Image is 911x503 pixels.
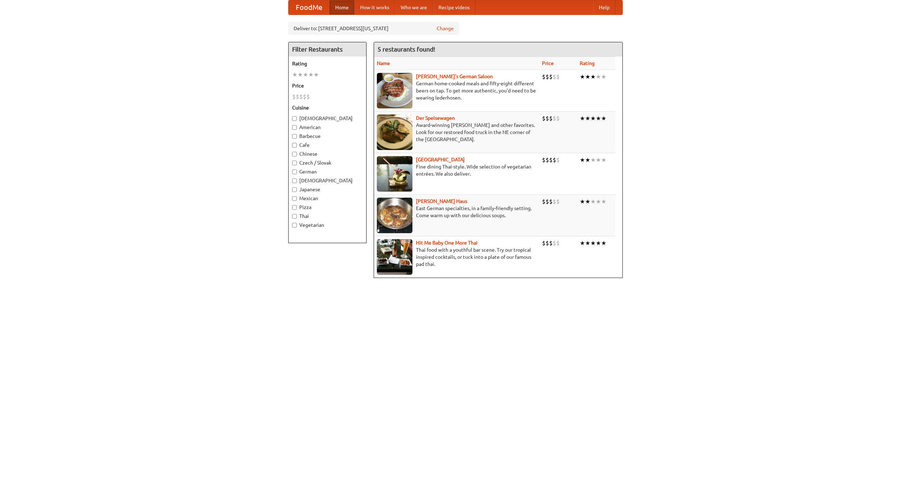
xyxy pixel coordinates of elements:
li: $ [546,156,549,164]
li: ★ [601,114,606,122]
li: ★ [585,73,590,81]
li: ★ [601,198,606,205]
label: Vegetarian [292,221,363,229]
li: ★ [297,71,303,79]
label: Cafe [292,141,363,149]
label: Chinese [292,150,363,157]
li: ★ [314,71,319,79]
li: ★ [585,239,590,247]
label: American [292,124,363,131]
input: German [292,170,297,174]
li: $ [542,156,546,164]
li: ★ [601,156,606,164]
b: [PERSON_NAME]'s German Saloon [416,74,493,79]
li: $ [553,114,556,122]
li: ★ [590,198,596,205]
a: FoodMe [289,0,330,15]
input: Thai [292,214,297,219]
img: speisewagen.jpg [377,114,412,150]
input: American [292,125,297,130]
p: Thai food with a youthful bar scene. Try our tropical inspired cocktails, or tuck into a plate of... [377,246,536,268]
ng-pluralize: 5 restaurants found! [378,46,435,53]
a: Help [593,0,615,15]
input: Chinese [292,152,297,156]
input: Mexican [292,196,297,201]
p: East German specialties, in a family-friendly setting. Come warm up with our delicious soups. [377,205,536,219]
li: ★ [292,71,297,79]
a: How it works [354,0,395,15]
li: $ [553,156,556,164]
h5: Price [292,82,363,89]
li: ★ [580,114,585,122]
li: ★ [601,239,606,247]
input: [DEMOGRAPHIC_DATA] [292,178,297,183]
li: $ [556,239,560,247]
li: $ [542,73,546,81]
li: ★ [590,73,596,81]
li: $ [549,198,553,205]
li: ★ [585,198,590,205]
li: $ [546,239,549,247]
img: kohlhaus.jpg [377,198,412,233]
li: $ [556,198,560,205]
li: $ [556,73,560,81]
a: Name [377,60,390,66]
li: ★ [585,114,590,122]
a: [GEOGRAPHIC_DATA] [416,157,465,162]
a: Der Speisewagen [416,115,455,121]
a: Home [330,0,354,15]
li: ★ [590,239,596,247]
li: $ [546,114,549,122]
b: Hit Me Baby One More Thai [416,240,478,246]
a: [PERSON_NAME] Haus [416,198,467,204]
li: ★ [308,71,314,79]
label: Mexican [292,195,363,202]
input: Czech / Slovak [292,161,297,165]
li: ★ [303,71,308,79]
li: $ [549,114,553,122]
input: Pizza [292,205,297,210]
li: ★ [596,73,601,81]
a: Recipe videos [433,0,475,15]
input: Barbecue [292,134,297,139]
h4: Filter Restaurants [289,42,366,57]
li: ★ [580,198,585,205]
li: $ [303,93,306,101]
a: Price [542,60,554,66]
li: $ [542,198,546,205]
label: Barbecue [292,133,363,140]
a: Who we are [395,0,433,15]
p: German home-cooked meals and fifty-eight different beers on tap. To get more authentic, you'd nee... [377,80,536,101]
li: ★ [590,156,596,164]
li: $ [546,73,549,81]
li: ★ [590,114,596,122]
li: $ [542,114,546,122]
li: $ [542,239,546,247]
li: ★ [596,156,601,164]
label: Japanese [292,186,363,193]
li: $ [556,114,560,122]
input: [DEMOGRAPHIC_DATA] [292,116,297,121]
li: $ [553,239,556,247]
input: Vegetarian [292,223,297,228]
img: satay.jpg [377,156,412,192]
li: ★ [580,156,585,164]
input: Cafe [292,143,297,148]
label: [DEMOGRAPHIC_DATA] [292,177,363,184]
li: $ [553,73,556,81]
label: German [292,168,363,175]
li: ★ [596,198,601,205]
li: ★ [596,239,601,247]
li: ★ [596,114,601,122]
li: $ [299,93,303,101]
a: Change [437,25,454,32]
img: babythai.jpg [377,239,412,275]
li: $ [556,156,560,164]
li: ★ [601,73,606,81]
li: ★ [585,156,590,164]
li: ★ [580,73,585,81]
li: ★ [580,239,585,247]
input: Japanese [292,187,297,192]
li: $ [546,198,549,205]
